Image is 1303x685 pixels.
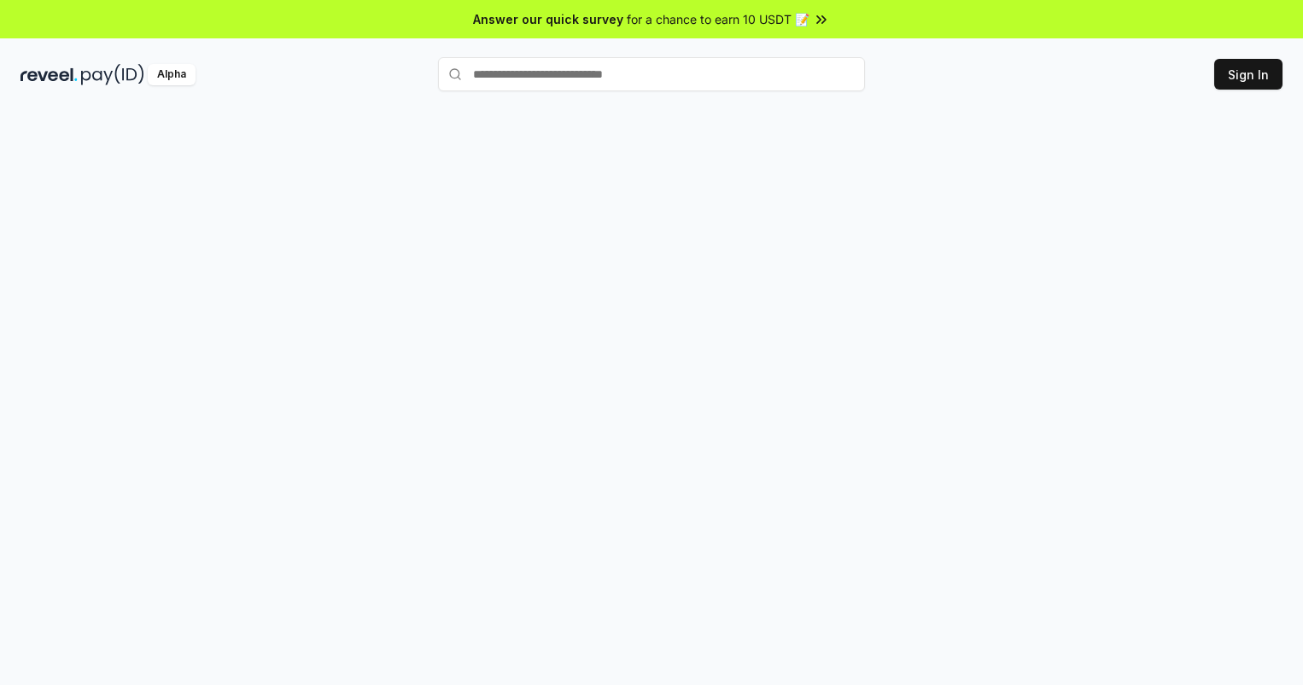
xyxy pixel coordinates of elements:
button: Sign In [1214,59,1283,90]
img: pay_id [81,64,144,85]
img: reveel_dark [20,64,78,85]
span: for a chance to earn 10 USDT 📝 [627,10,809,28]
span: Answer our quick survey [473,10,623,28]
div: Alpha [148,64,196,85]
